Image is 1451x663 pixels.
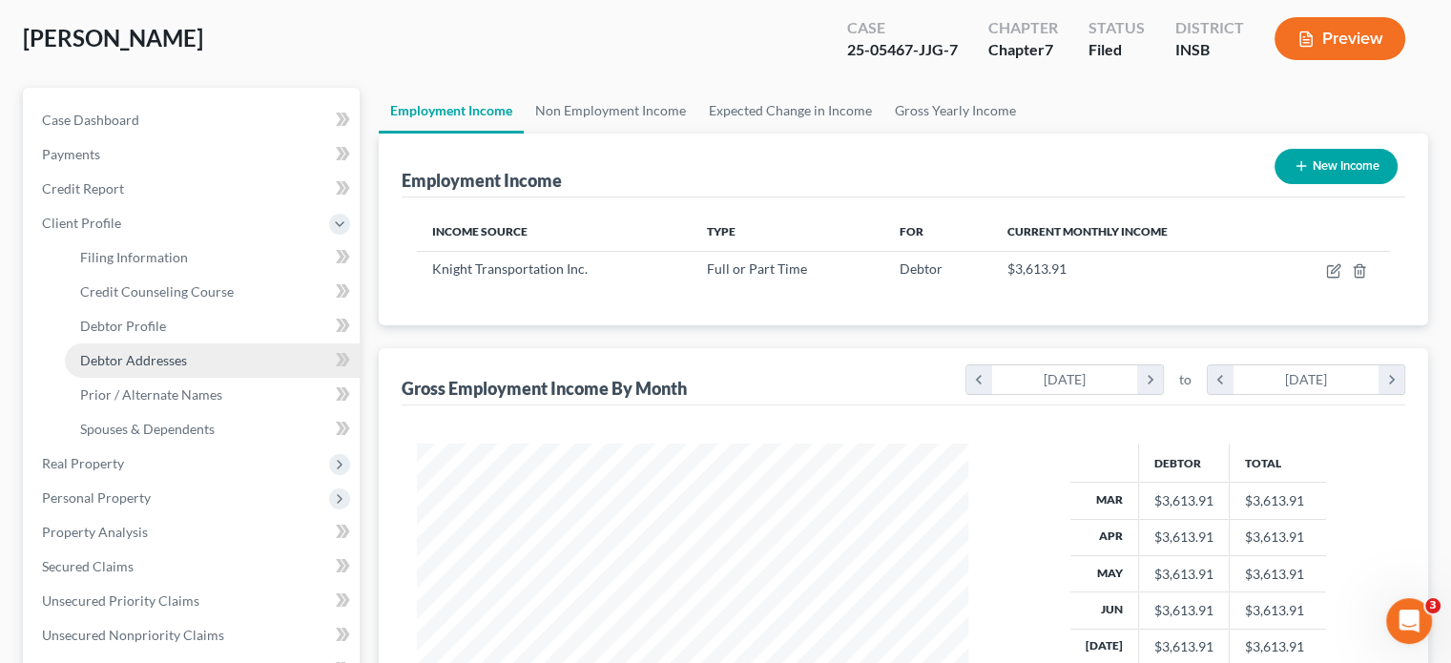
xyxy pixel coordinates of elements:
[707,224,736,238] span: Type
[42,455,124,471] span: Real Property
[42,146,100,162] span: Payments
[27,103,360,137] a: Case Dashboard
[27,515,360,549] a: Property Analysis
[988,39,1058,61] div: Chapter
[1208,365,1233,394] i: chevron_left
[988,17,1058,39] div: Chapter
[1088,39,1145,61] div: Filed
[402,377,687,400] div: Gross Employment Income By Month
[27,618,360,653] a: Unsecured Nonpriority Claims
[65,378,360,412] a: Prior / Alternate Names
[1070,483,1139,519] th: Mar
[1070,519,1139,555] th: Apr
[23,24,203,52] span: [PERSON_NAME]
[1175,39,1244,61] div: INSB
[1070,555,1139,591] th: May
[707,260,807,277] span: Full or Part Time
[1229,519,1326,555] td: $3,613.91
[27,137,360,172] a: Payments
[80,249,188,265] span: Filing Information
[1088,17,1145,39] div: Status
[80,421,215,437] span: Spouses & Dependents
[80,386,222,403] span: Prior / Alternate Names
[432,224,528,238] span: Income Source
[1007,260,1067,277] span: $3,613.91
[27,584,360,618] a: Unsecured Priority Claims
[80,352,187,368] span: Debtor Addresses
[1154,601,1213,620] div: $3,613.91
[1378,365,1404,394] i: chevron_right
[992,365,1138,394] div: [DATE]
[1233,365,1379,394] div: [DATE]
[1007,224,1168,238] span: Current Monthly Income
[42,112,139,128] span: Case Dashboard
[966,365,992,394] i: chevron_left
[42,558,134,574] span: Secured Claims
[27,549,360,584] a: Secured Claims
[65,240,360,275] a: Filing Information
[1154,565,1213,584] div: $3,613.91
[847,17,958,39] div: Case
[42,215,121,231] span: Client Profile
[432,260,588,277] span: Knight Transportation Inc.
[1229,592,1326,629] td: $3,613.91
[42,489,151,506] span: Personal Property
[847,39,958,61] div: 25-05467-JJG-7
[1275,17,1405,60] button: Preview
[65,343,360,378] a: Debtor Addresses
[42,180,124,197] span: Credit Report
[1179,370,1192,389] span: to
[65,309,360,343] a: Debtor Profile
[1275,149,1398,184] button: New Income
[1070,592,1139,629] th: Jun
[1229,444,1326,482] th: Total
[402,169,562,192] div: Employment Income
[1137,365,1163,394] i: chevron_right
[899,260,942,277] span: Debtor
[42,592,199,609] span: Unsecured Priority Claims
[524,88,697,134] a: Non Employment Income
[883,88,1027,134] a: Gross Yearly Income
[1175,17,1244,39] div: District
[1045,40,1053,58] span: 7
[80,318,166,334] span: Debtor Profile
[697,88,883,134] a: Expected Change in Income
[899,224,922,238] span: For
[27,172,360,206] a: Credit Report
[1229,483,1326,519] td: $3,613.91
[379,88,524,134] a: Employment Income
[65,275,360,309] a: Credit Counseling Course
[1425,598,1441,613] span: 3
[1154,528,1213,547] div: $3,613.91
[1386,598,1432,644] iframe: Intercom live chat
[1229,555,1326,591] td: $3,613.91
[1154,637,1213,656] div: $3,613.91
[42,524,148,540] span: Property Analysis
[1138,444,1229,482] th: Debtor
[80,283,234,300] span: Credit Counseling Course
[65,412,360,446] a: Spouses & Dependents
[42,627,224,643] span: Unsecured Nonpriority Claims
[1154,491,1213,510] div: $3,613.91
